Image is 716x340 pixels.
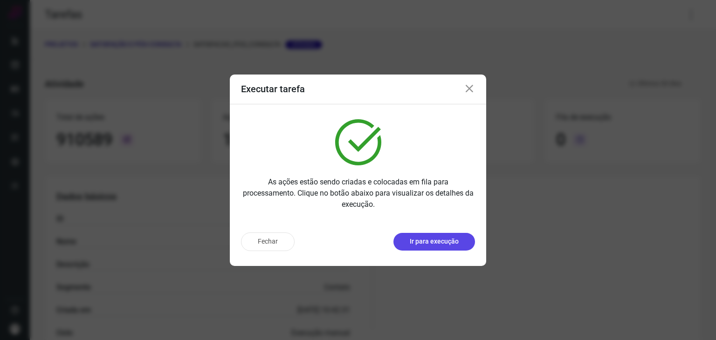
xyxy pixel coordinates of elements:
[241,177,475,210] p: As ações estão sendo criadas e colocadas em fila para processamento. Clique no botão abaixo para ...
[393,233,475,251] button: Ir para execução
[241,83,305,95] h3: Executar tarefa
[241,232,295,251] button: Fechar
[410,237,459,246] p: Ir para execução
[335,119,381,165] img: verified.svg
